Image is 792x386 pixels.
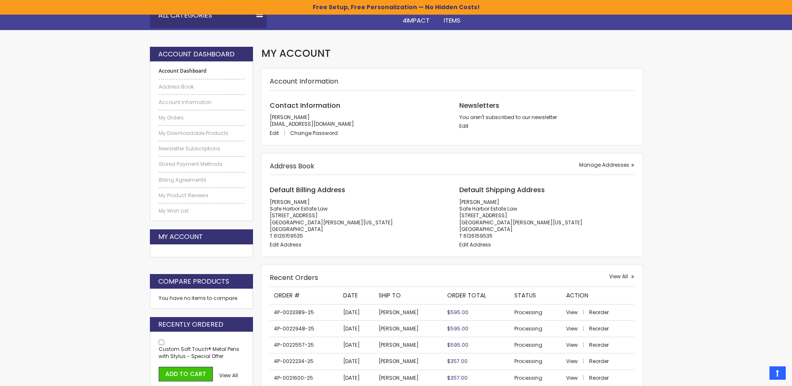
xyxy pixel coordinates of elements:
[270,241,301,248] a: Edit Address
[374,321,443,337] td: [PERSON_NAME]
[444,8,500,25] span: 4PROMOTIONAL ITEMS
[339,353,374,370] td: [DATE]
[459,101,499,110] span: Newsletters
[158,232,203,241] strong: My Account
[437,3,507,30] a: 4PROMOTIONALITEMS
[270,304,339,320] td: 4P-0023389-25
[566,358,588,365] a: View
[159,84,245,90] a: Address Book
[609,273,634,280] a: View All
[339,337,374,353] td: [DATE]
[270,101,340,110] span: Contact Information
[165,370,206,378] span: Add to Cart
[562,287,634,304] th: Action
[374,287,443,304] th: Ship To
[566,341,578,348] span: View
[150,289,253,308] div: You have no items to compare.
[566,374,578,381] span: View
[459,241,491,248] a: Edit Address
[290,130,338,137] a: Change Password
[339,287,374,304] th: Date
[510,287,562,304] th: Status
[159,177,245,183] a: Billing Agreements
[270,353,339,370] td: 4P-0022234-25
[159,192,245,199] a: My Product Reviews
[270,321,339,337] td: 4P-0022948-25
[609,273,628,280] span: View All
[589,358,609,365] a: Reorder
[589,309,609,316] a: Reorder
[510,321,562,337] td: Processing
[459,185,545,195] span: Default Shipping Address
[396,3,437,30] a: 4Pens4impact
[270,185,345,195] span: Default Billing Address
[159,99,245,106] a: Account Information
[159,345,239,359] a: Custom Soft Touch® Metal Pens with Stylus - Special Offer
[270,273,318,282] strong: Recent Orders
[374,370,443,386] td: [PERSON_NAME]
[219,372,238,379] span: View All
[459,114,634,121] p: You aren't subscribed to our newsletter.
[447,374,468,381] span: $357.00
[447,341,468,348] span: $595.00
[402,8,430,25] span: 4Pens 4impact
[159,114,245,121] a: My Orders
[159,130,245,137] a: My Downloadable Products
[159,145,245,152] a: Newsletter Subscriptions
[339,304,374,320] td: [DATE]
[159,161,245,168] a: Stored Payment Methods
[274,232,303,239] a: 6126159535
[510,353,562,370] td: Processing
[158,320,223,329] strong: Recently Ordered
[510,370,562,386] td: Processing
[270,161,314,171] strong: Address Book
[510,304,562,320] td: Processing
[374,304,443,320] td: [PERSON_NAME]
[566,309,578,316] span: View
[374,337,443,353] td: [PERSON_NAME]
[566,325,578,332] span: View
[159,367,213,381] button: Add to Cart
[339,321,374,337] td: [DATE]
[158,277,229,286] strong: Compare Products
[447,309,468,316] span: $595.00
[463,232,493,239] a: 6126159535
[589,374,609,381] a: Reorder
[566,309,588,316] a: View
[159,208,245,214] a: My Wish List
[566,374,588,381] a: View
[219,372,238,379] a: View All
[150,3,267,28] div: All Categories
[566,341,588,348] a: View
[270,337,339,353] td: 4P-0022557-25
[510,337,562,353] td: Processing
[270,130,289,137] a: Edit
[270,130,279,137] span: Edit
[270,114,445,127] p: [PERSON_NAME] [EMAIL_ADDRESS][DOMAIN_NAME]
[769,366,786,380] a: Top
[447,358,468,365] span: $357.00
[339,370,374,386] td: [DATE]
[459,122,468,130] a: Edit
[158,50,235,59] strong: Account Dashboard
[459,199,634,239] address: [PERSON_NAME] Safe Harbor Estate Law [STREET_ADDRESS] [GEOGRAPHIC_DATA][PERSON_NAME][US_STATE] [G...
[270,76,338,86] strong: Account Information
[443,287,510,304] th: Order Total
[270,370,339,386] td: 4P-0021600-25
[566,325,588,332] a: View
[589,341,609,348] a: Reorder
[374,353,443,370] td: [PERSON_NAME]
[261,46,331,60] span: My Account
[270,199,445,239] address: [PERSON_NAME] Safe Harbor Estate Law [STREET_ADDRESS] [GEOGRAPHIC_DATA][PERSON_NAME][US_STATE] [G...
[579,162,634,168] a: Manage Addresses
[159,68,245,74] strong: Account Dashboard
[447,325,468,332] span: $595.00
